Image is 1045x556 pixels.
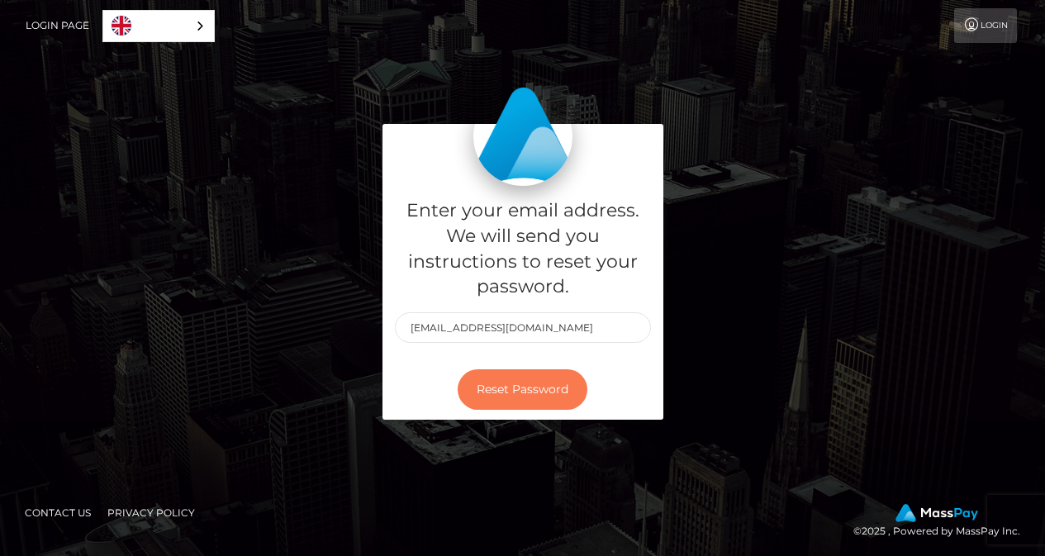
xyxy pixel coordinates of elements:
a: Login Page [26,8,89,43]
img: MassPay Login [473,87,572,186]
a: Privacy Policy [101,500,202,525]
aside: Language selected: English [102,10,215,42]
a: Contact Us [18,500,97,525]
button: Reset Password [458,369,587,410]
h5: Enter your email address. We will send you instructions to reset your password. [395,198,651,300]
div: Language [102,10,215,42]
img: MassPay [895,504,978,522]
a: Login [954,8,1017,43]
a: English [103,11,214,41]
input: E-mail... [395,312,651,343]
div: © 2025 , Powered by MassPay Inc. [853,504,1033,540]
